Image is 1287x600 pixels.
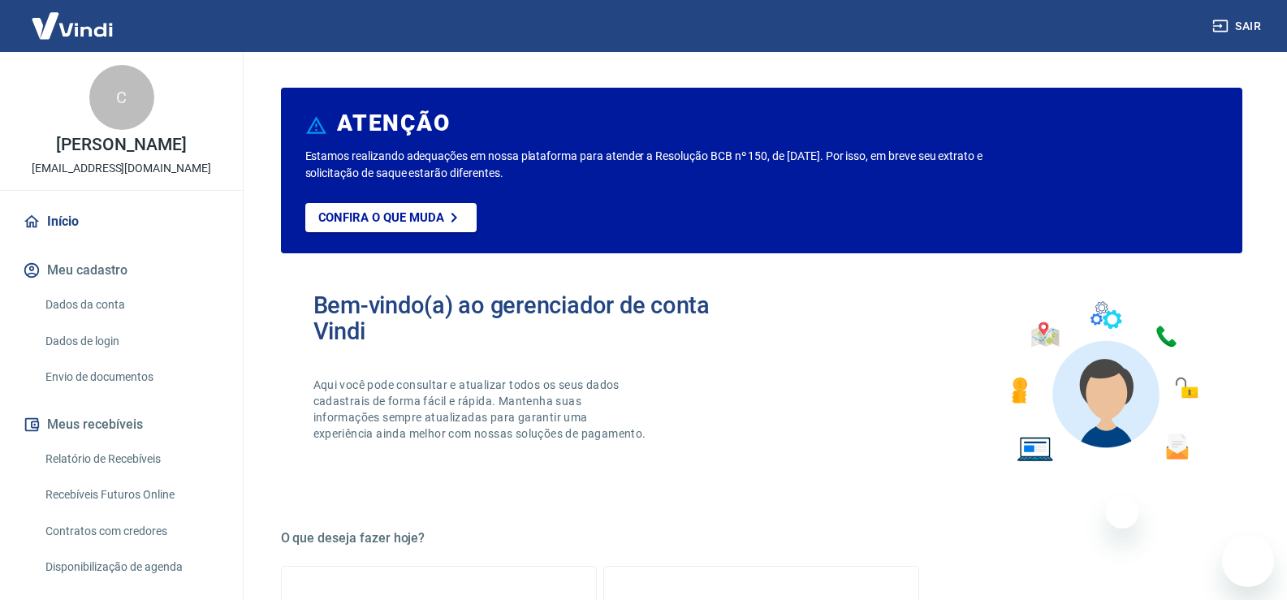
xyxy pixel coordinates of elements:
a: Dados de login [39,325,223,358]
p: Aqui você pode consultar e atualizar todos os seus dados cadastrais de forma fácil e rápida. Mant... [313,377,650,442]
p: Estamos realizando adequações em nossa plataforma para atender a Resolução BCB nº 150, de [DATE].... [305,148,1035,182]
a: Recebíveis Futuros Online [39,478,223,512]
a: Dados da conta [39,288,223,322]
h6: ATENÇÃO [337,115,450,132]
img: Vindi [19,1,125,50]
a: Disponibilização de agenda [39,550,223,584]
a: Contratos com credores [39,515,223,548]
a: Relatório de Recebíveis [39,442,223,476]
h2: Bem-vindo(a) ao gerenciador de conta Vindi [313,292,762,344]
a: Confira o que muda [305,203,477,232]
iframe: Fechar mensagem [1106,496,1138,529]
p: [EMAIL_ADDRESS][DOMAIN_NAME] [32,160,211,177]
p: [PERSON_NAME] [56,136,186,153]
button: Sair [1209,11,1268,41]
a: Envio de documentos [39,360,223,394]
div: C [89,65,154,130]
button: Meus recebíveis [19,407,223,442]
img: Imagem de um avatar masculino com diversos icones exemplificando as funcionalidades do gerenciado... [997,292,1210,472]
a: Início [19,204,223,240]
iframe: Botão para abrir a janela de mensagens [1222,535,1274,587]
p: Confira o que muda [318,210,444,225]
button: Meu cadastro [19,253,223,288]
h5: O que deseja fazer hoje? [281,530,1242,546]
